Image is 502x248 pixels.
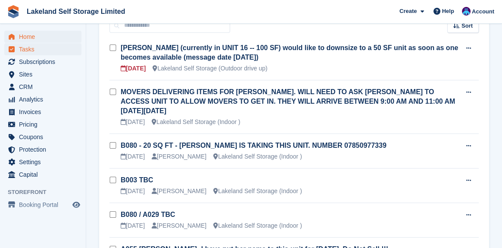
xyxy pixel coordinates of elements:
a: menu [4,156,81,168]
a: menu [4,31,81,43]
span: Coupons [19,131,71,143]
div: [PERSON_NAME] [152,152,206,161]
span: Home [19,31,71,43]
span: Sort [461,22,473,30]
div: [DATE] [121,221,145,230]
span: Settings [19,156,71,168]
span: Invoices [19,106,71,118]
a: menu [4,169,81,181]
span: Subscriptions [19,56,71,68]
span: Capital [19,169,71,181]
a: menu [4,118,81,130]
div: [DATE] [121,118,145,127]
span: Sites [19,68,71,80]
span: Tasks [19,43,71,55]
span: Help [442,7,454,16]
span: Storefront [8,188,86,197]
a: Lakeland Self Storage Limited [23,4,129,19]
a: B080 / A029 TBC [121,211,175,218]
a: menu [4,56,81,68]
div: [DATE] [121,187,145,196]
div: Lakeland Self Storage (Indoor ) [152,118,240,127]
a: B003 TBC [121,176,153,184]
a: menu [4,131,81,143]
span: Booking Portal [19,199,71,211]
a: menu [4,143,81,156]
img: David Dickson [462,7,471,16]
span: Pricing [19,118,71,130]
img: stora-icon-8386f47178a22dfd0bd8f6a31ec36ba5ce8667c1dd55bd0f319d3a0aa187defe.svg [7,5,20,18]
a: [PERSON_NAME] (currently in UNIT 16 -- 100 SF) would like to downsize to a 50 SF unit as soon as ... [121,44,458,61]
span: Create [399,7,417,16]
a: B080 - 20 SQ FT - [PERSON_NAME] IS TAKING THIS UNIT. NUMBER 07850977339 [121,142,387,149]
a: menu [4,106,81,118]
a: Preview store [71,200,81,210]
div: [PERSON_NAME] [152,187,206,196]
div: Lakeland Self Storage (Indoor ) [213,221,302,230]
span: CRM [19,81,71,93]
span: Account [472,7,494,16]
a: menu [4,68,81,80]
a: menu [4,43,81,55]
div: [DATE] [121,152,145,161]
div: Lakeland Self Storage (Outdoor drive up) [153,64,267,73]
span: Analytics [19,93,71,105]
a: menu [4,199,81,211]
span: Protection [19,143,71,156]
a: menu [4,81,81,93]
a: menu [4,93,81,105]
div: [PERSON_NAME] [152,221,206,230]
div: Lakeland Self Storage (Indoor ) [213,152,302,161]
div: Lakeland Self Storage (Indoor ) [213,187,302,196]
div: [DATE] [121,64,146,73]
a: MOVERS DELIVERING ITEMS FOR [PERSON_NAME]. WILL NEED TO ASK [PERSON_NAME] TO ACCESS UNIT TO ALLOW... [121,88,455,114]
